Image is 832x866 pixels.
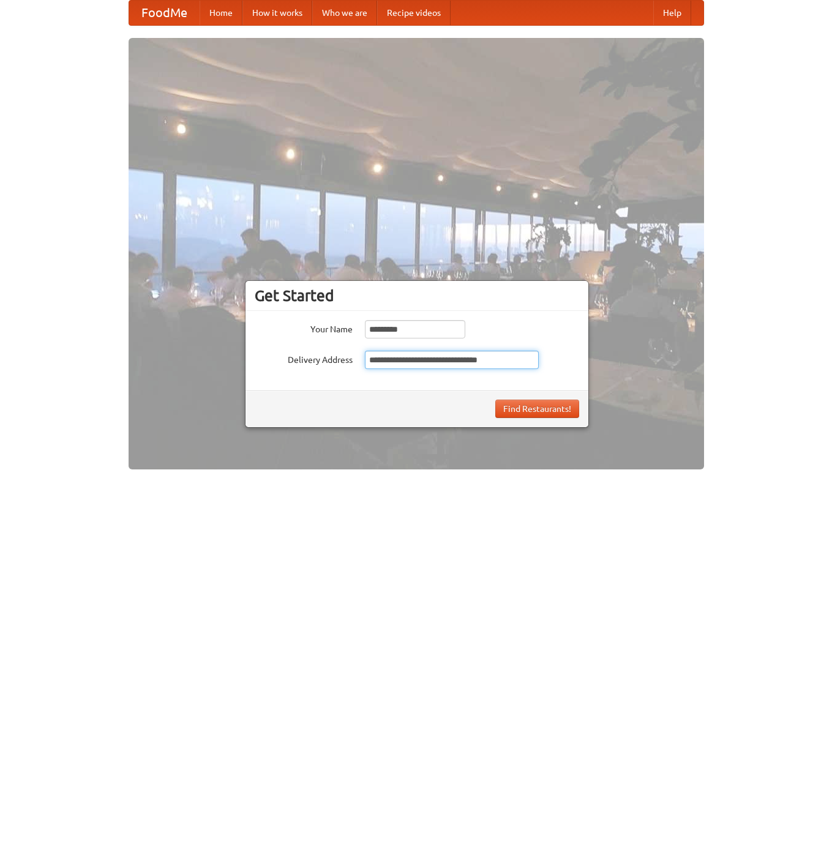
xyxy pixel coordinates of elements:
label: Your Name [255,320,353,335]
a: FoodMe [129,1,200,25]
a: Who we are [312,1,377,25]
a: Home [200,1,242,25]
button: Find Restaurants! [495,400,579,418]
h3: Get Started [255,286,579,305]
a: How it works [242,1,312,25]
a: Recipe videos [377,1,451,25]
a: Help [653,1,691,25]
label: Delivery Address [255,351,353,366]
